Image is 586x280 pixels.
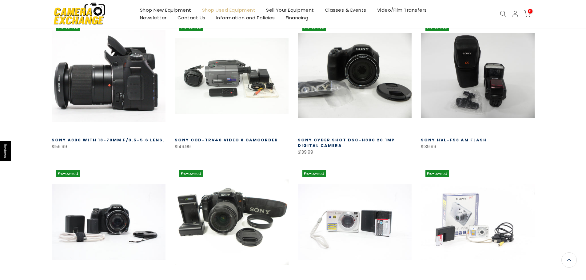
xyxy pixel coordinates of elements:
[175,143,289,151] div: $149.99
[197,6,261,14] a: Shop Used Equipment
[561,252,577,268] a: Back to the top
[134,6,197,14] a: Shop New Equipment
[372,6,432,14] a: Video/Film Transfers
[134,14,172,22] a: Newsletter
[524,10,531,17] a: 0
[175,137,278,143] a: Sony CCD-TRV40 Video 8 Camcorder
[280,14,314,22] a: Financing
[298,137,395,148] a: Sony Cyber Shot DSC-H300 20.1mp Digital camera
[172,14,211,22] a: Contact Us
[421,137,487,143] a: Sony HVL-F58 AM Flash
[261,6,320,14] a: Sell Your Equipment
[528,9,532,14] span: 0
[52,137,165,143] a: Sony A300 with 18-70mm f/3.5-5.6 Lens.
[211,14,280,22] a: Information and Policies
[421,143,535,151] div: $139.99
[298,148,412,156] div: $139.99
[319,6,372,14] a: Classes & Events
[52,143,165,151] div: $159.99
